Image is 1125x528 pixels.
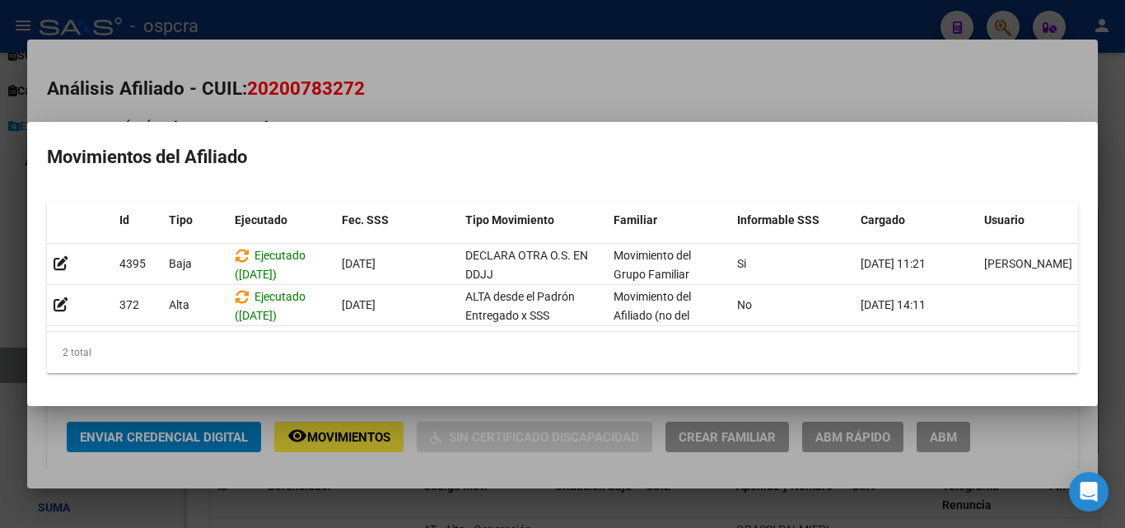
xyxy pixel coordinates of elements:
[854,203,978,238] datatable-header-cell: Cargado
[861,298,926,311] span: [DATE] 14:11
[861,257,926,270] span: [DATE] 11:21
[113,203,162,238] datatable-header-cell: Id
[731,203,854,238] datatable-header-cell: Informable SSS
[47,142,1078,173] h2: Movimientos del Afiliado
[984,213,1025,227] span: Usuario
[459,203,607,238] datatable-header-cell: Tipo Movimiento
[465,213,554,227] span: Tipo Movimiento
[235,213,287,227] span: Ejecutado
[465,249,588,281] span: DECLARA OTRA O.S. EN DDJJ
[614,290,691,341] span: Movimiento del Afiliado (no del grupo)
[614,249,691,281] span: Movimiento del Grupo Familiar
[119,257,146,270] span: 4395
[984,257,1072,270] span: [PERSON_NAME]
[335,203,459,238] datatable-header-cell: Fec. SSS
[169,298,189,311] span: Alta
[228,203,335,238] datatable-header-cell: Ejecutado
[119,298,139,311] span: 372
[169,213,193,227] span: Tipo
[342,213,389,227] span: Fec. SSS
[978,203,1101,238] datatable-header-cell: Usuario
[465,290,575,322] span: ALTA desde el Padrón Entregado x SSS
[342,298,376,311] span: [DATE]
[235,249,306,281] span: Ejecutado ([DATE])
[47,332,1078,373] div: 2 total
[737,257,746,270] span: Si
[235,290,306,322] span: Ejecutado ([DATE])
[861,213,905,227] span: Cargado
[119,213,129,227] span: Id
[169,257,192,270] span: Baja
[607,203,731,238] datatable-header-cell: Familiar
[1069,472,1109,512] div: Open Intercom Messenger
[737,213,819,227] span: Informable SSS
[737,298,752,311] span: No
[342,257,376,270] span: [DATE]
[162,203,228,238] datatable-header-cell: Tipo
[614,213,657,227] span: Familiar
